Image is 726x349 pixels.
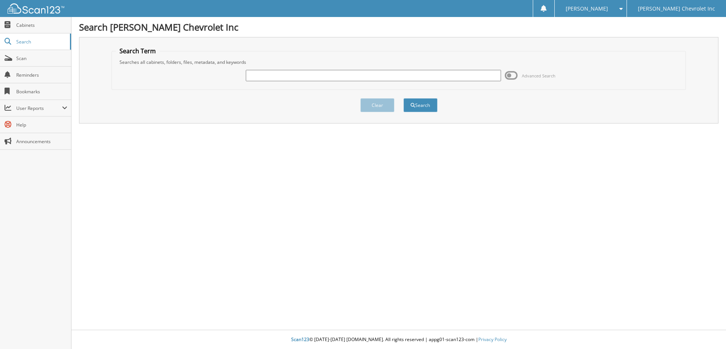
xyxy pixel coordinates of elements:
[403,98,437,112] button: Search
[16,72,67,78] span: Reminders
[116,59,682,65] div: Searches all cabinets, folders, files, metadata, and keywords
[360,98,394,112] button: Clear
[478,336,507,343] a: Privacy Policy
[16,88,67,95] span: Bookmarks
[16,138,67,145] span: Announcements
[16,122,67,128] span: Help
[16,22,67,28] span: Cabinets
[16,55,67,62] span: Scan
[522,73,555,79] span: Advanced Search
[116,47,160,55] legend: Search Term
[638,6,715,11] span: [PERSON_NAME] Chevrolet Inc
[566,6,608,11] span: [PERSON_NAME]
[79,21,718,33] h1: Search [PERSON_NAME] Chevrolet Inc
[16,105,62,111] span: User Reports
[8,3,64,14] img: scan123-logo-white.svg
[16,39,66,45] span: Search
[71,330,726,349] div: © [DATE]-[DATE] [DOMAIN_NAME]. All rights reserved | appg01-scan123-com |
[291,336,309,343] span: Scan123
